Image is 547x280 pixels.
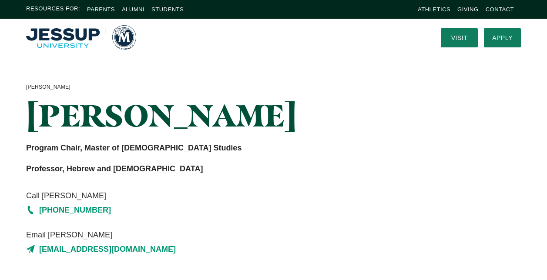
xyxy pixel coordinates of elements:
[26,228,351,242] span: Email [PERSON_NAME]
[151,6,184,13] a: Students
[26,203,351,217] a: [PHONE_NUMBER]
[26,164,203,173] strong: Professor, Hebrew and [DEMOGRAPHIC_DATA]
[418,6,450,13] a: Athletics
[457,6,479,13] a: Giving
[26,25,136,50] img: Multnomah University Logo
[26,99,351,132] h1: [PERSON_NAME]
[122,6,144,13] a: Alumni
[26,83,70,92] a: [PERSON_NAME]
[484,28,521,47] a: Apply
[26,4,80,14] span: Resources For:
[87,6,115,13] a: Parents
[26,143,242,152] strong: Program Chair, Master of [DEMOGRAPHIC_DATA] Studies
[441,28,478,47] a: Visit
[486,6,514,13] a: Contact
[26,25,136,50] a: Home
[26,189,351,203] span: Call [PERSON_NAME]
[26,242,351,256] a: [EMAIL_ADDRESS][DOMAIN_NAME]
